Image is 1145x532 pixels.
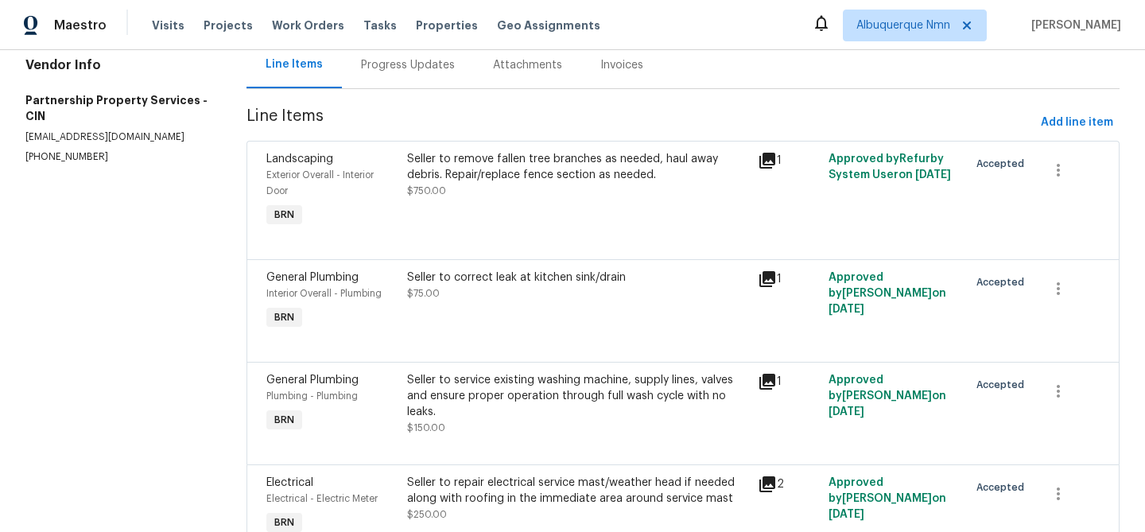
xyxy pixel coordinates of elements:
[266,170,374,196] span: Exterior Overall - Interior Door
[829,509,864,520] span: [DATE]
[829,406,864,417] span: [DATE]
[416,17,478,33] span: Properties
[1034,108,1120,138] button: Add line item
[268,515,301,530] span: BRN
[829,153,951,181] span: Approved by Refurby System User on
[758,475,818,494] div: 2
[758,372,818,391] div: 1
[25,130,208,144] p: [EMAIL_ADDRESS][DOMAIN_NAME]
[407,289,440,298] span: $75.00
[361,57,455,73] div: Progress Updates
[1025,17,1121,33] span: [PERSON_NAME]
[407,423,445,433] span: $150.00
[829,477,946,520] span: Approved by [PERSON_NAME] on
[758,151,818,170] div: 1
[266,272,359,283] span: General Plumbing
[976,274,1030,290] span: Accepted
[829,304,864,315] span: [DATE]
[829,375,946,417] span: Approved by [PERSON_NAME] on
[152,17,184,33] span: Visits
[363,20,397,31] span: Tasks
[407,151,749,183] div: Seller to remove fallen tree branches as needed, haul away debris. Repair/replace fence section a...
[266,289,382,298] span: Interior Overall - Plumbing
[600,57,643,73] div: Invoices
[976,377,1030,393] span: Accepted
[407,270,749,285] div: Seller to correct leak at kitchen sink/drain
[758,270,818,289] div: 1
[407,186,446,196] span: $750.00
[204,17,253,33] span: Projects
[266,494,378,503] span: Electrical - Electric Meter
[25,57,208,73] h4: Vendor Info
[266,375,359,386] span: General Plumbing
[268,309,301,325] span: BRN
[54,17,107,33] span: Maestro
[497,17,600,33] span: Geo Assignments
[1041,113,1113,133] span: Add line item
[25,150,208,164] p: [PHONE_NUMBER]
[266,477,313,488] span: Electrical
[266,56,323,72] div: Line Items
[272,17,344,33] span: Work Orders
[976,156,1030,172] span: Accepted
[266,391,358,401] span: Plumbing - Plumbing
[268,207,301,223] span: BRN
[25,92,208,124] h5: Partnership Property Services - CIN
[829,272,946,315] span: Approved by [PERSON_NAME] on
[493,57,562,73] div: Attachments
[266,153,333,165] span: Landscaping
[407,510,447,519] span: $250.00
[976,480,1030,495] span: Accepted
[268,412,301,428] span: BRN
[246,108,1034,138] span: Line Items
[915,169,951,181] span: [DATE]
[407,372,749,420] div: Seller to service existing washing machine, supply lines, valves and ensure proper operation thro...
[856,17,950,33] span: Albuquerque Nmn
[407,475,749,507] div: Seller to repair electrical service mast/weather head if needed along with roofing in the immedia...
